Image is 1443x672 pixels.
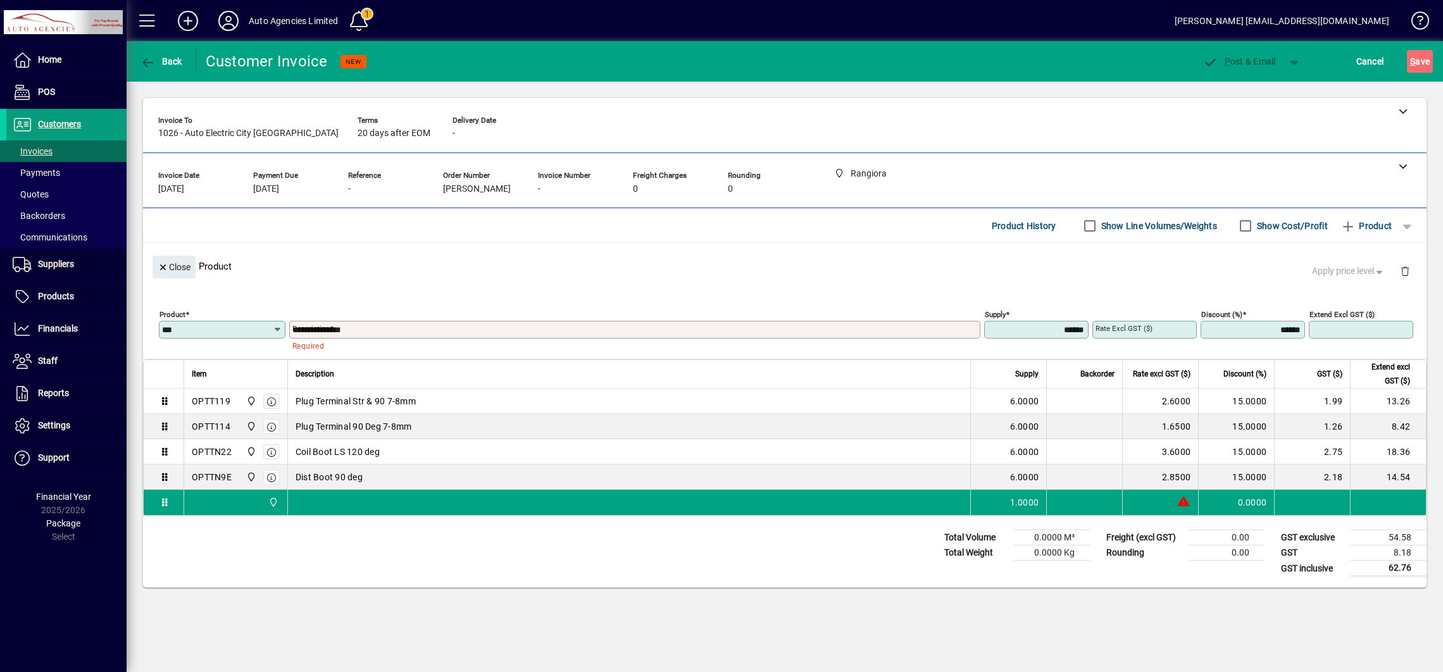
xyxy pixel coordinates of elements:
[153,256,196,278] button: Close
[296,395,416,408] span: Plug Terminal Str & 90 7-8mm
[296,367,334,381] span: Description
[1350,414,1426,439] td: 8.42
[1275,530,1351,545] td: GST exclusive
[253,184,279,194] span: [DATE]
[1410,56,1415,66] span: S
[38,388,69,398] span: Reports
[1351,530,1427,545] td: 54.58
[140,56,182,66] span: Back
[1225,56,1230,66] span: P
[1010,420,1039,433] span: 6.0000
[38,420,70,430] span: Settings
[1356,51,1384,72] span: Cancel
[192,395,230,408] div: OPTT119
[1014,545,1090,561] td: 0.0000 Kg
[938,530,1014,545] td: Total Volume
[1189,545,1265,561] td: 0.00
[728,184,733,194] span: 0
[1353,50,1387,73] button: Cancel
[1402,3,1427,44] a: Knowledge Base
[1202,56,1276,66] span: ost & Email
[1358,360,1410,388] span: Extend excl GST ($)
[243,470,258,484] span: Rangiora
[38,54,61,65] span: Home
[1198,490,1274,515] td: 0.0000
[1014,530,1090,545] td: 0.0000 M³
[1175,11,1389,31] div: [PERSON_NAME] [EMAIL_ADDRESS][DOMAIN_NAME]
[38,119,81,129] span: Customers
[1307,260,1390,283] button: Apply price level
[1198,389,1274,414] td: 15.0000
[192,420,230,433] div: OPTT114
[13,189,49,199] span: Quotes
[38,259,74,269] span: Suppliers
[6,442,127,474] a: Support
[158,184,184,194] span: [DATE]
[168,9,208,32] button: Add
[192,445,232,458] div: OPTTN22
[346,58,361,66] span: NEW
[1201,310,1242,319] mat-label: Discount (%)
[13,232,87,242] span: Communications
[1390,265,1420,277] app-page-header-button: Delete
[992,216,1056,236] span: Product History
[6,227,127,248] a: Communications
[1100,530,1189,545] td: Freight (excl GST)
[1010,471,1039,483] span: 6.0000
[249,11,339,31] div: Auto Agencies Limited
[38,452,70,463] span: Support
[38,87,55,97] span: POS
[6,77,127,108] a: POS
[208,9,249,32] button: Profile
[358,128,430,139] span: 20 days after EOM
[149,261,199,272] app-page-header-button: Close
[1274,389,1350,414] td: 1.99
[443,184,511,194] span: [PERSON_NAME]
[1080,367,1115,381] span: Backorder
[292,339,970,352] mat-error: Required
[1130,471,1190,483] div: 2.8500
[1390,256,1420,286] button: Delete
[38,291,74,301] span: Products
[1312,264,1385,278] span: Apply price level
[1223,367,1266,381] span: Discount (%)
[1096,324,1153,333] mat-label: Rate excl GST ($)
[1254,220,1328,232] label: Show Cost/Profit
[1130,445,1190,458] div: 3.6000
[1410,51,1430,72] span: ave
[158,257,191,278] span: Close
[143,243,1427,289] div: Product
[127,50,196,73] app-page-header-button: Back
[6,345,127,377] a: Staff
[1198,464,1274,490] td: 15.0000
[453,128,455,139] span: -
[192,471,232,483] div: OPTTN9E
[6,249,127,280] a: Suppliers
[633,184,638,194] span: 0
[1274,464,1350,490] td: 2.18
[6,205,127,227] a: Backorders
[6,313,127,345] a: Financials
[1275,561,1351,576] td: GST inclusive
[296,420,412,433] span: Plug Terminal 90 Deg 7-8mm
[206,51,328,72] div: Customer Invoice
[292,324,330,333] mat-label: Description
[1196,50,1282,73] button: Post & Email
[987,215,1061,237] button: Product History
[1100,545,1189,561] td: Rounding
[13,168,60,178] span: Payments
[6,410,127,442] a: Settings
[1274,414,1350,439] td: 1.26
[13,146,53,156] span: Invoices
[6,281,127,313] a: Products
[36,492,91,502] span: Financial Year
[6,140,127,162] a: Invoices
[6,184,127,205] a: Quotes
[159,310,185,319] mat-label: Product
[1317,367,1342,381] span: GST ($)
[243,394,258,408] span: Rangiora
[46,518,80,528] span: Package
[1130,395,1190,408] div: 2.6000
[348,184,351,194] span: -
[1407,50,1433,73] button: Save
